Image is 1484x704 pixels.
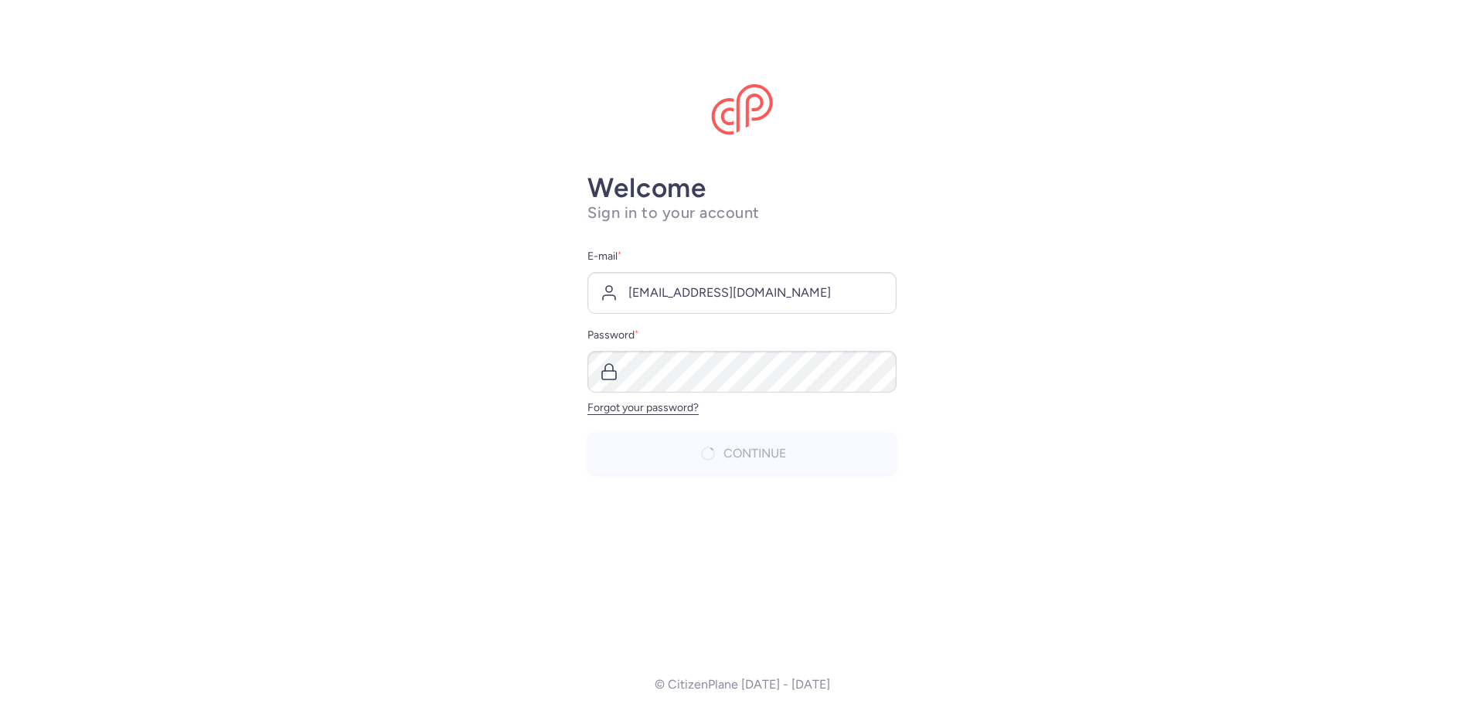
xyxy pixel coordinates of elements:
span: Continue [723,447,786,461]
img: CitizenPlane logo [711,84,773,135]
strong: Welcome [587,172,706,204]
h1: Sign in to your account [587,203,897,223]
input: user@example.com [587,272,897,314]
a: Forgot your password? [587,401,699,414]
p: © CitizenPlane [DATE] - [DATE] [655,678,830,692]
label: Password [587,326,897,345]
label: E-mail [587,247,897,266]
button: Continue [587,433,897,474]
